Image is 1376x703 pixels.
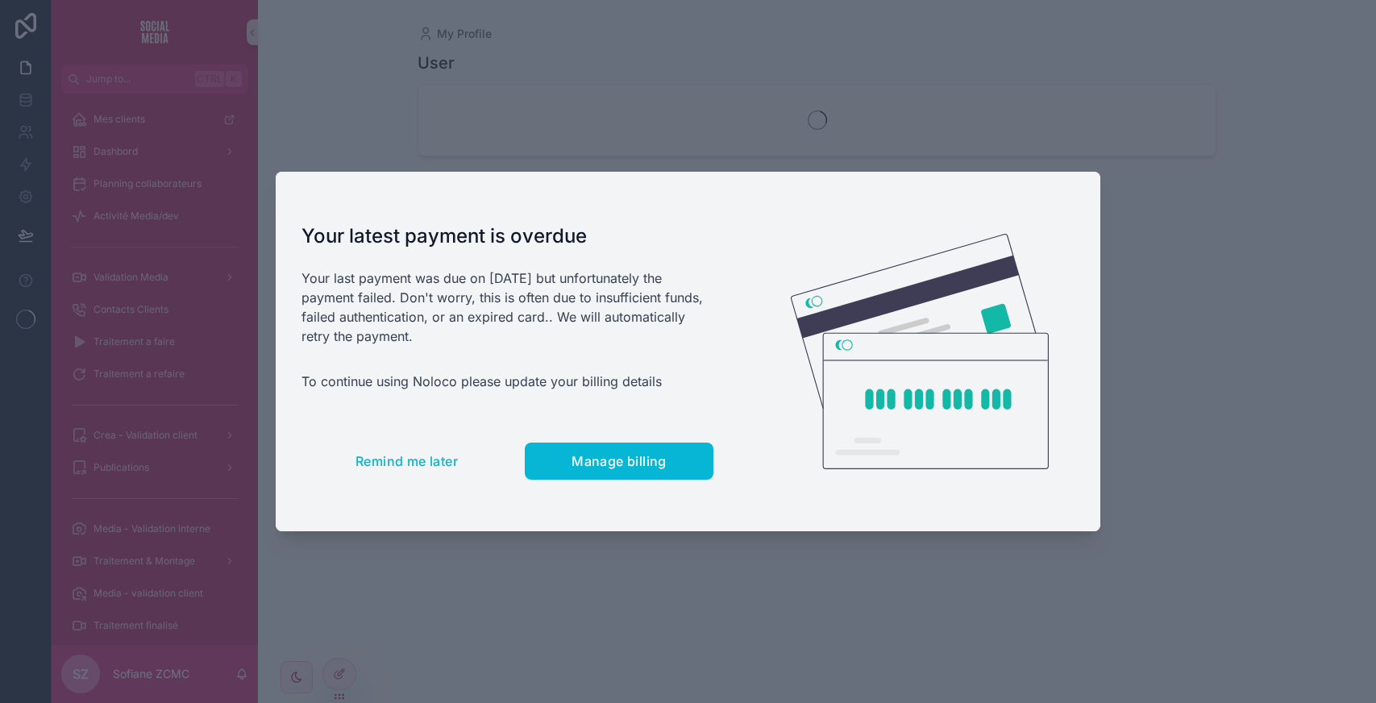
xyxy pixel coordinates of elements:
span: Manage billing [572,453,667,469]
img: Credit card illustration [791,234,1049,469]
button: Remind me later [301,443,512,480]
p: Your last payment was due on [DATE] but unfortunately the payment failed. Don't worry, this is of... [301,268,713,346]
p: To continue using Noloco please update your billing details [301,372,713,391]
span: Remind me later [355,453,458,469]
button: Manage billing [525,443,713,480]
h1: Your latest payment is overdue [301,223,713,249]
